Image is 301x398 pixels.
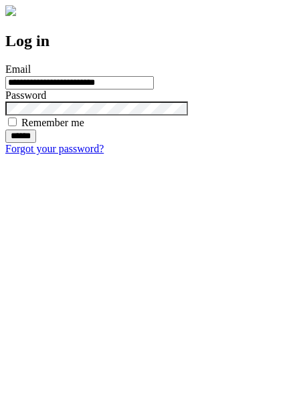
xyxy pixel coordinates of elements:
[5,89,46,101] label: Password
[5,143,104,154] a: Forgot your password?
[5,5,16,16] img: logo-4e3dc11c47720685a147b03b5a06dd966a58ff35d612b21f08c02c0306f2b779.png
[21,117,84,128] label: Remember me
[5,63,31,75] label: Email
[5,32,296,50] h2: Log in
